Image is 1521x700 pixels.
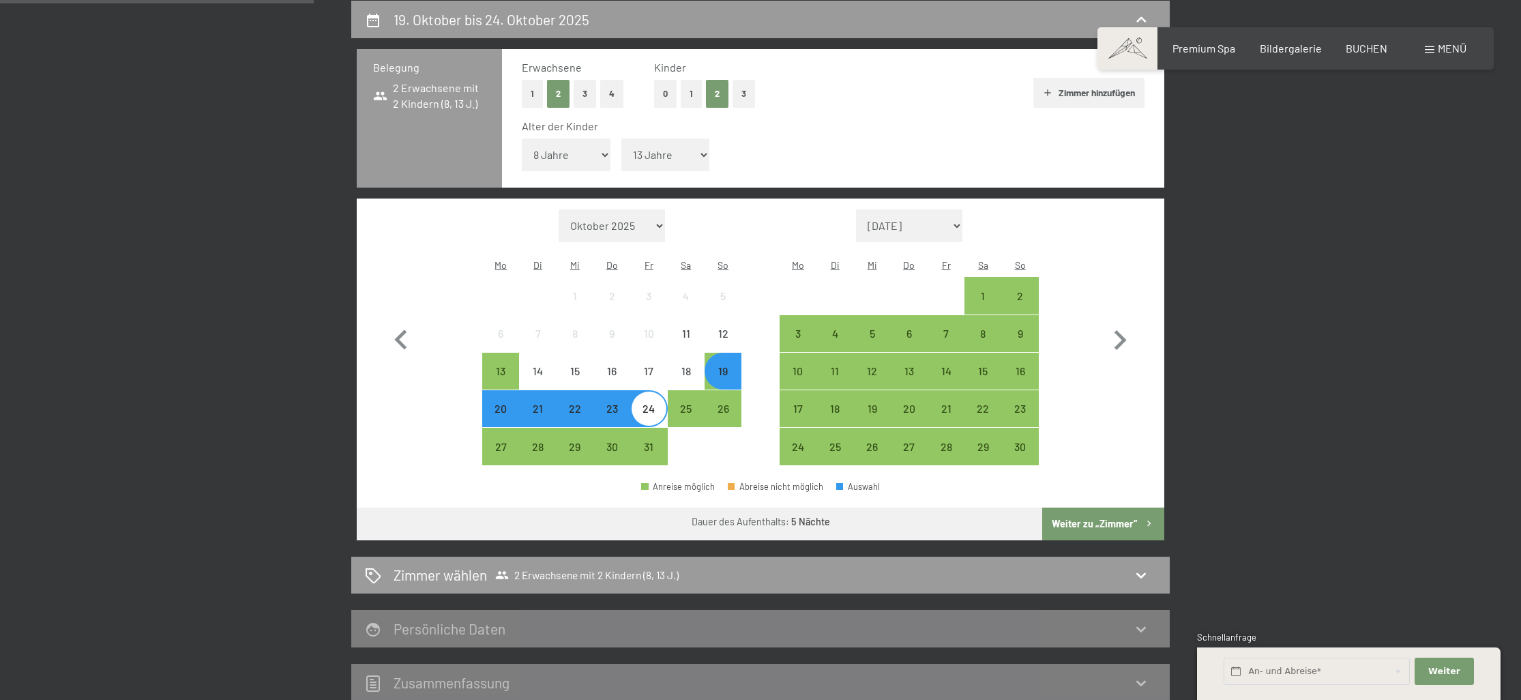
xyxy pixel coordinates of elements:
div: Anreise möglich [853,428,890,465]
div: 19 [706,366,740,400]
div: Abreise nicht möglich [728,482,823,491]
div: Sun Nov 02 2025 [1002,277,1039,314]
div: 23 [595,403,629,437]
div: Wed Oct 29 2025 [557,428,593,465]
div: 20 [892,403,926,437]
div: Anreise nicht möglich [519,315,556,352]
div: Anreise möglich [482,390,519,427]
div: 16 [1003,366,1037,400]
div: Anreise möglich [519,390,556,427]
div: Sat Oct 04 2025 [668,277,705,314]
span: Premium Spa [1172,42,1235,55]
div: Anreise nicht möglich [593,315,630,352]
div: Mon Oct 27 2025 [482,428,519,465]
div: Thu Oct 23 2025 [593,390,630,427]
div: 25 [818,441,852,476]
abbr: Donnerstag [903,259,915,271]
div: Wed Nov 26 2025 [853,428,890,465]
div: 10 [632,328,666,362]
div: 31 [632,441,666,476]
div: Mon Nov 10 2025 [780,353,816,390]
div: Wed Oct 15 2025 [557,353,593,390]
abbr: Dienstag [533,259,542,271]
div: Sat Nov 22 2025 [964,390,1001,427]
div: Fri Oct 03 2025 [630,277,667,314]
abbr: Samstag [978,259,988,271]
div: 8 [966,328,1000,362]
div: 12 [855,366,889,400]
div: Mon Oct 20 2025 [482,390,519,427]
div: Anreise möglich [1002,428,1039,465]
div: Sat Oct 11 2025 [668,315,705,352]
button: 0 [654,80,677,108]
div: Tue Nov 25 2025 [816,428,853,465]
div: Anreise möglich [705,390,741,427]
div: Sat Oct 18 2025 [668,353,705,390]
div: 14 [929,366,963,400]
div: Anreise möglich [593,428,630,465]
div: 17 [781,403,815,437]
div: Sun Oct 12 2025 [705,315,741,352]
div: 21 [520,403,555,437]
div: 11 [818,366,852,400]
div: Anreise nicht möglich [705,277,741,314]
div: Thu Nov 06 2025 [891,315,928,352]
div: Fri Nov 07 2025 [928,315,964,352]
div: Sat Nov 01 2025 [964,277,1001,314]
div: Anreise möglich [891,428,928,465]
div: Thu Nov 27 2025 [891,428,928,465]
div: 21 [929,403,963,437]
button: 4 [600,80,623,108]
div: Anreise möglich [1002,353,1039,390]
div: 15 [558,366,592,400]
button: Vorheriger Monat [381,209,421,466]
abbr: Montag [792,259,804,271]
abbr: Samstag [681,259,691,271]
div: Tue Nov 04 2025 [816,315,853,352]
a: Bildergalerie [1260,42,1322,55]
div: Anreise möglich [593,390,630,427]
div: 23 [1003,403,1037,437]
div: Sat Nov 08 2025 [964,315,1001,352]
div: Anreise möglich [928,390,964,427]
div: Anreise möglich [641,482,715,491]
div: Anreise möglich [928,315,964,352]
div: Anreise möglich [780,390,816,427]
div: 18 [669,366,703,400]
div: Anreise möglich [964,390,1001,427]
div: 5 [706,291,740,325]
div: 6 [484,328,518,362]
h2: Zusammen­fassung [394,674,510,691]
div: 30 [1003,441,1037,476]
div: Tue Oct 07 2025 [519,315,556,352]
span: Kinder [654,61,686,74]
h2: 19. Oktober bis 24. Oktober 2025 [394,11,589,28]
div: Fri Nov 21 2025 [928,390,964,427]
div: Anreise möglich [557,428,593,465]
div: Fri Oct 17 2025 [630,353,667,390]
abbr: Freitag [942,259,951,271]
div: 3 [781,328,815,362]
div: Anreise nicht möglich [668,277,705,314]
div: Thu Oct 16 2025 [593,353,630,390]
button: 2 [547,80,570,108]
button: Nächster Monat [1100,209,1140,466]
div: 4 [818,328,852,362]
a: BUCHEN [1346,42,1387,55]
div: Anreise möglich [816,428,853,465]
div: Fri Oct 31 2025 [630,428,667,465]
div: Wed Nov 19 2025 [853,390,890,427]
div: 29 [558,441,592,476]
div: Anreise nicht möglich [668,315,705,352]
div: Anreise nicht möglich [557,277,593,314]
div: Wed Oct 22 2025 [557,390,593,427]
div: Anreise möglich [928,353,964,390]
div: 24 [781,441,815,476]
button: Weiter zu „Zimmer“ [1042,508,1164,540]
div: Alter der Kinder [522,119,1134,134]
div: Anreise nicht möglich [593,277,630,314]
div: Thu Oct 30 2025 [593,428,630,465]
div: 19 [855,403,889,437]
div: Thu Nov 20 2025 [891,390,928,427]
button: 3 [574,80,596,108]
